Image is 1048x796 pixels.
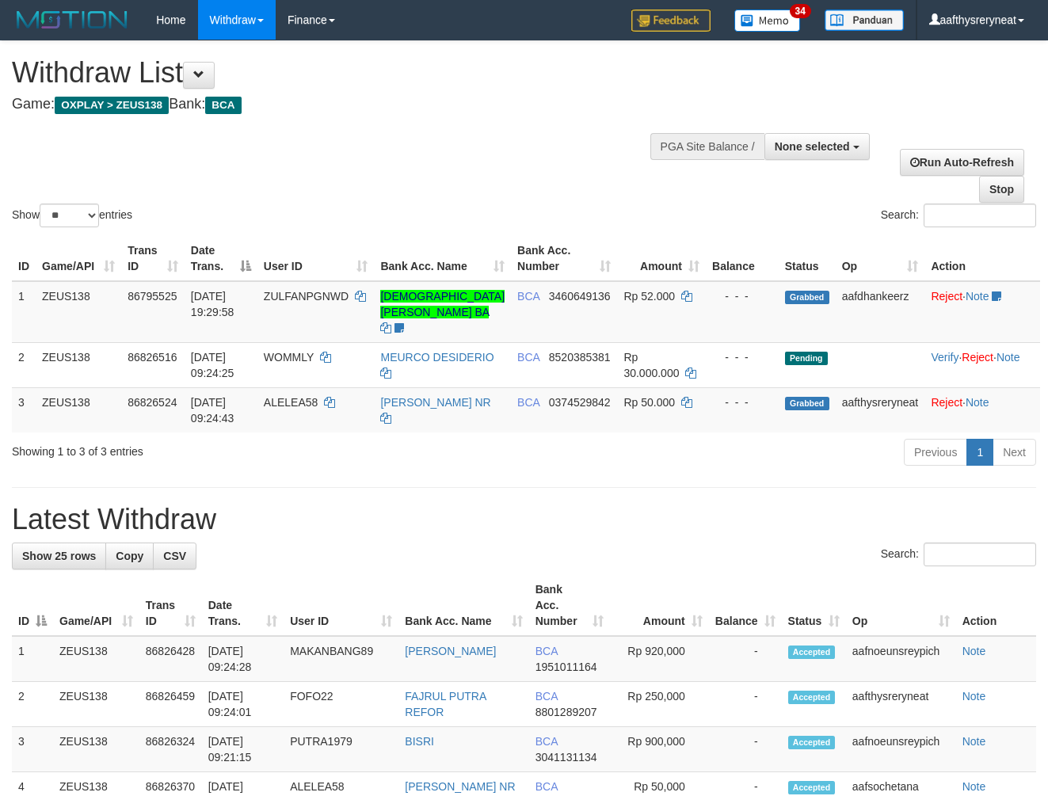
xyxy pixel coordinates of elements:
[764,133,870,160] button: None selected
[529,575,611,636] th: Bank Acc. Number: activate to sort column ascending
[962,735,986,748] a: Note
[623,351,679,379] span: Rp 30.000.000
[712,349,772,365] div: - - -
[924,236,1040,281] th: Action
[405,690,486,718] a: FAJRUL PUTRA REFOR
[846,575,956,636] th: Op: activate to sort column ascending
[734,10,801,32] img: Button%20Memo.svg
[121,236,185,281] th: Trans ID: activate to sort column ascending
[53,682,139,727] td: ZEUS138
[779,236,836,281] th: Status
[398,575,528,636] th: Bank Acc. Name: activate to sort column ascending
[631,10,711,32] img: Feedback.jpg
[128,290,177,303] span: 86795525
[139,727,202,772] td: 86826324
[623,396,675,409] span: Rp 50.000
[55,97,169,114] span: OXPLAY > ZEUS138
[782,575,846,636] th: Status: activate to sort column ascending
[405,735,434,748] a: BISRI
[128,396,177,409] span: 86826524
[846,727,956,772] td: aafnoeunsreypich
[12,543,106,569] a: Show 25 rows
[650,133,764,160] div: PGA Site Balance /
[924,281,1040,343] td: ·
[405,780,515,793] a: [PERSON_NAME] NR
[962,645,986,657] a: Note
[12,97,683,112] h4: Game: Bank:
[517,290,539,303] span: BCA
[788,736,836,749] span: Accepted
[790,4,811,18] span: 34
[284,727,398,772] td: PUTRA1979
[202,636,284,682] td: [DATE] 09:24:28
[139,636,202,682] td: 86826428
[610,682,709,727] td: Rp 250,000
[163,550,186,562] span: CSV
[53,636,139,682] td: ZEUS138
[900,149,1024,176] a: Run Auto-Refresh
[202,727,284,772] td: [DATE] 09:21:15
[836,281,925,343] td: aafdhankeerz
[997,351,1020,364] a: Note
[284,575,398,636] th: User ID: activate to sort column ascending
[846,636,956,682] td: aafnoeunsreypich
[517,351,539,364] span: BCA
[775,140,850,153] span: None selected
[712,394,772,410] div: - - -
[962,690,986,703] a: Note
[846,682,956,727] td: aafthysreryneat
[535,706,597,718] span: Copy 8801289207 to clipboard
[36,342,121,387] td: ZEUS138
[706,236,779,281] th: Balance
[22,550,96,562] span: Show 25 rows
[836,387,925,432] td: aafthysreryneat
[785,291,829,304] span: Grabbed
[53,727,139,772] td: ZEUS138
[202,575,284,636] th: Date Trans.: activate to sort column ascending
[535,661,597,673] span: Copy 1951011164 to clipboard
[931,290,962,303] a: Reject
[264,396,318,409] span: ALELEA58
[623,290,675,303] span: Rp 52.000
[202,682,284,727] td: [DATE] 09:24:01
[709,575,782,636] th: Balance: activate to sort column ascending
[12,636,53,682] td: 1
[12,8,132,32] img: MOTION_logo.png
[153,543,196,569] a: CSV
[12,57,683,89] h1: Withdraw List
[191,351,234,379] span: [DATE] 09:24:25
[12,727,53,772] td: 3
[966,439,993,466] a: 1
[610,575,709,636] th: Amount: activate to sort column ascending
[966,290,989,303] a: Note
[924,387,1040,432] td: ·
[881,543,1036,566] label: Search:
[191,290,234,318] span: [DATE] 19:29:58
[374,236,511,281] th: Bank Acc. Name: activate to sort column ascending
[191,396,234,425] span: [DATE] 09:24:43
[12,387,36,432] td: 3
[881,204,1036,227] label: Search:
[53,575,139,636] th: Game/API: activate to sort column ascending
[993,439,1036,466] a: Next
[12,437,425,459] div: Showing 1 to 3 of 3 entries
[535,751,597,764] span: Copy 3041131134 to clipboard
[788,781,836,794] span: Accepted
[40,204,99,227] select: Showentries
[12,575,53,636] th: ID: activate to sort column descending
[105,543,154,569] a: Copy
[380,290,505,318] a: [DEMOGRAPHIC_DATA][PERSON_NAME] BA
[264,290,349,303] span: ZULFANPGNWD
[785,352,828,365] span: Pending
[549,351,611,364] span: Copy 8520385381 to clipboard
[139,575,202,636] th: Trans ID: activate to sort column ascending
[709,727,782,772] td: -
[785,397,829,410] span: Grabbed
[36,236,121,281] th: Game/API: activate to sort column ascending
[264,351,314,364] span: WOMMLY
[284,636,398,682] td: MAKANBANG89
[511,236,617,281] th: Bank Acc. Number: activate to sort column ascending
[405,645,496,657] a: [PERSON_NAME]
[709,636,782,682] td: -
[924,342,1040,387] td: · ·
